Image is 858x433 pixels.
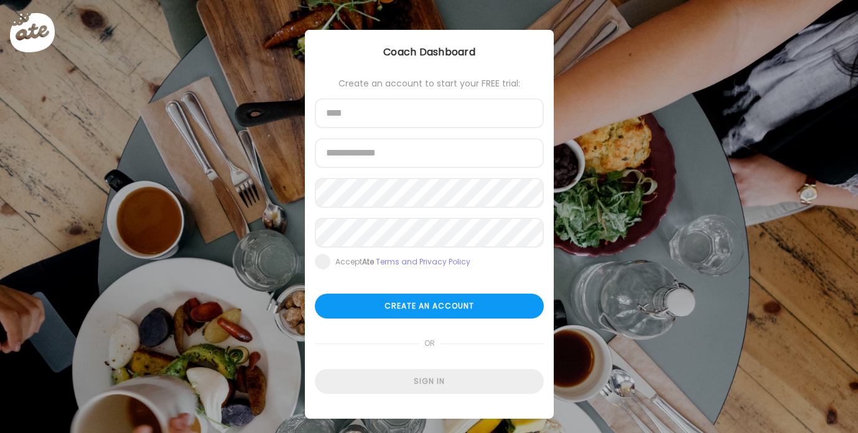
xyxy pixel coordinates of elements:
[419,331,439,356] span: or
[335,257,470,267] div: Accept
[305,45,554,60] div: Coach Dashboard
[362,256,374,267] b: Ate
[376,256,470,267] a: Terms and Privacy Policy
[315,78,544,88] div: Create an account to start your FREE trial:
[315,294,544,319] div: Create an account
[315,369,544,394] div: Sign in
